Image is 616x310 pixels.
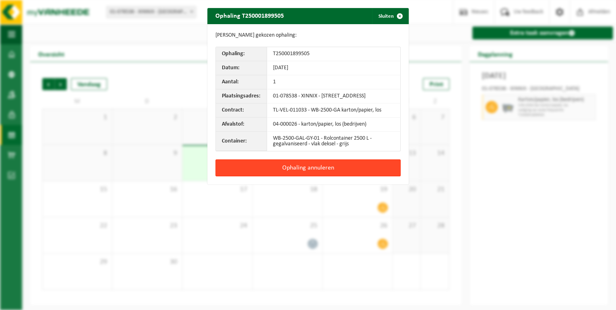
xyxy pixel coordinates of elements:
[372,8,408,24] button: Sluiten
[216,47,267,61] th: Ophaling:
[216,89,267,103] th: Plaatsingsadres:
[207,8,292,23] h2: Ophaling T250001899505
[216,61,267,75] th: Datum:
[216,132,267,151] th: Container:
[267,132,400,151] td: WB-2500-GAL-GY-01 - Rolcontainer 2500 L - gegalvaniseerd - vlak deksel - grijs
[267,103,400,118] td: TL-VEL-011033 - WB-2500-GA karton/papier, los
[267,89,400,103] td: 01-078538 - XINNIX - [STREET_ADDRESS]
[216,118,267,132] th: Afvalstof:
[216,75,267,89] th: Aantal:
[215,32,401,39] p: [PERSON_NAME] gekozen ophaling:
[267,75,400,89] td: 1
[216,103,267,118] th: Contract:
[267,61,400,75] td: [DATE]
[267,118,400,132] td: 04-000026 - karton/papier, los (bedrijven)
[267,47,400,61] td: T250001899505
[215,159,401,176] button: Ophaling annuleren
